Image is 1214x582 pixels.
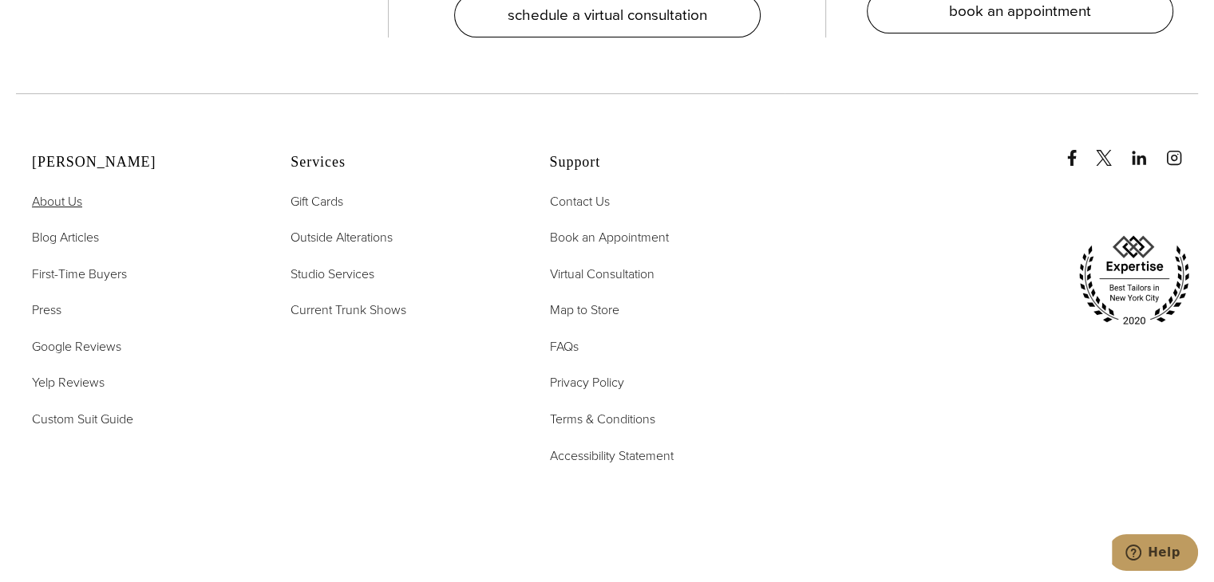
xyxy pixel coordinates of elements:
a: Press [32,300,61,320]
span: Map to Store [549,301,619,319]
span: schedule a virtual consultation [508,3,707,26]
span: About Us [32,192,82,210]
h2: Services [291,154,509,171]
a: Google Reviews [32,336,121,357]
a: About Us [32,191,82,212]
span: Contact Us [549,192,609,210]
span: Studio Services [291,265,374,283]
span: Blog Articles [32,228,99,246]
a: First-Time Buyers [32,264,127,285]
a: Custom Suit Guide [32,409,133,430]
a: Blog Articles [32,227,99,248]
span: Outside Alterations [291,228,393,246]
span: First-Time Buyers [32,265,127,283]
a: Current Trunk Shows [291,300,406,320]
nav: Alan David Footer Nav [32,191,251,430]
span: Accessibility Statement [549,446,673,465]
nav: Support Footer Nav [549,191,768,466]
a: Gift Cards [291,191,343,212]
a: Map to Store [549,300,619,320]
iframe: Opens a widget where you can chat to one of our agents [1112,534,1198,574]
span: Book an Appointment [549,228,668,246]
span: Privacy Policy [549,373,623,391]
span: Terms & Conditions [549,410,654,428]
a: Contact Us [549,191,609,212]
a: Book an Appointment [549,227,668,248]
a: Facebook [1064,134,1093,166]
span: Yelp Reviews [32,373,105,391]
a: Terms & Conditions [549,409,654,430]
span: Google Reviews [32,337,121,356]
span: Custom Suit Guide [32,410,133,428]
a: instagram [1166,134,1198,166]
a: Accessibility Statement [549,446,673,466]
span: Press [32,301,61,319]
a: x/twitter [1096,134,1128,166]
img: expertise, best tailors in new york city 2020 [1070,230,1198,332]
a: Virtual Consultation [549,264,654,285]
nav: Services Footer Nav [291,191,509,320]
a: Yelp Reviews [32,372,105,393]
span: Current Trunk Shows [291,301,406,319]
span: Gift Cards [291,192,343,210]
a: Studio Services [291,264,374,285]
a: Privacy Policy [549,372,623,393]
span: Virtual Consultation [549,265,654,283]
a: FAQs [549,336,578,357]
a: linkedin [1131,134,1163,166]
a: Outside Alterations [291,227,393,248]
span: FAQs [549,337,578,356]
h2: [PERSON_NAME] [32,154,251,171]
h2: Support [549,154,768,171]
